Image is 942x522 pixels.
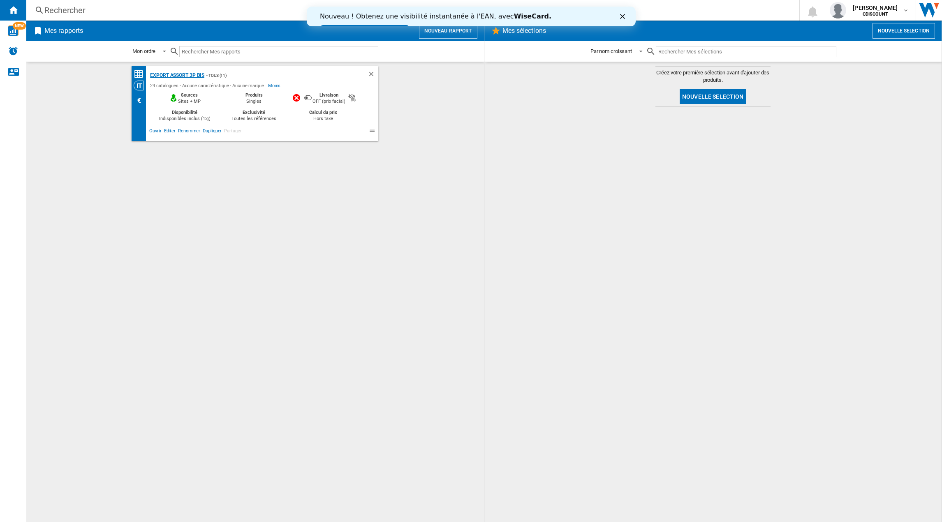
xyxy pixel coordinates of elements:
[312,92,346,99] label: Livraison
[853,4,898,12] span: [PERSON_NAME]
[204,70,351,81] div: - TOUS (11)
[132,48,155,54] div: Mon ordre
[245,99,263,104] span: Singles
[163,127,177,137] span: Editer
[307,7,636,26] iframe: Intercom live chat bannière
[268,81,282,90] span: Moins
[309,109,337,116] label: Calcul du prix
[231,109,277,116] label: Exclusivité
[158,116,211,121] span: Indisponibles inclus (12j)
[43,23,85,39] h2: Mes rapports
[44,5,778,16] div: Rechercher
[245,92,263,99] label: Produits
[231,109,277,121] button: Exclusivité Toutes les références
[873,23,935,39] button: Nouvelle selection
[309,109,337,121] button: Calcul du prix Hors taxe
[419,23,477,39] button: Nouveau rapport
[656,46,836,57] input: Rechercher Mes sélections
[134,96,148,102] span: €
[348,94,356,102] img: delivery-show-not-bg-18x18.png
[8,25,19,36] img: wise-card.svg
[863,12,888,17] b: CDISCOUNT
[148,81,268,90] div: 24 catalogues - Aucune caractéristique - Aucune marque
[177,99,201,104] span: Sites + MP
[309,116,337,121] span: Hors taxe
[293,94,300,102] img: delivery-include-not-bg-18x18.png
[134,81,148,90] div: Vision Catégorie
[179,46,378,57] input: Rechercher Mes rapports
[148,70,204,81] div: Export assort 3P bis
[304,94,312,102] img: delivery-off-bg-18x18.png
[231,116,277,121] span: Toutes les références
[177,92,201,104] button: Sources Sites + MP
[313,7,322,12] div: Fermer
[13,18,103,28] a: Essayez dès maintenant !
[13,22,26,30] span: NEW
[655,69,771,84] span: Créez votre première sélection avant d'ajouter des produits.
[680,89,746,104] button: Nouvelle selection
[177,127,201,137] span: Renommer
[312,92,346,104] button: Livraison OFF (prix facial)
[201,127,223,137] span: Dupliquer
[158,109,211,116] label: Disponibilité
[590,48,632,54] div: Par nom croissant
[8,46,18,56] img: alerts-logo.svg
[134,69,148,79] div: Matrice des prix
[158,109,211,121] button: Disponibilité Indisponibles inclus (12j)
[170,94,177,102] img: mysite-bg-18x18.png
[177,92,201,99] label: Sources
[830,2,846,18] img: profile.jpg
[245,92,263,104] button: Produits Singles
[368,70,378,81] div: Supprimer
[501,23,548,39] h2: Mes sélections
[148,127,162,137] span: Ouvrir
[223,127,243,137] span: Partager
[312,99,346,104] span: OFF (prix facial)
